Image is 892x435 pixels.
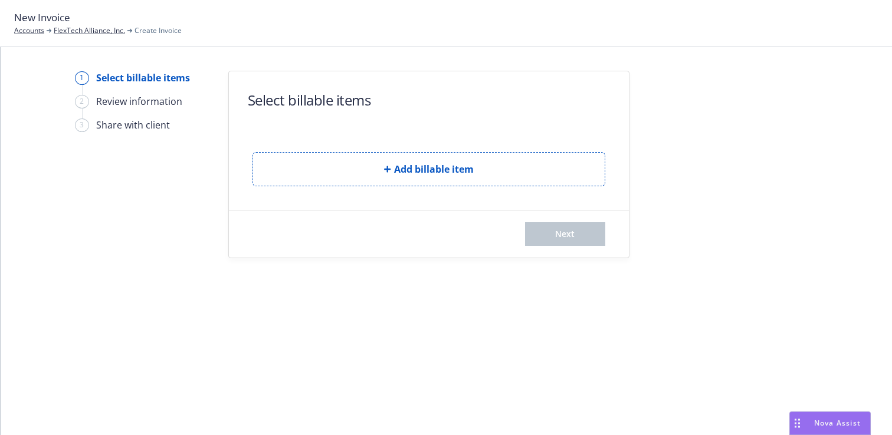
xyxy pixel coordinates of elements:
a: Accounts [14,25,44,36]
button: Next [525,222,605,246]
div: 2 [75,95,89,108]
div: Review information [96,94,182,108]
span: Create Invoice [135,25,182,36]
div: 3 [75,118,89,132]
div: Select billable items [96,71,190,85]
div: 1 [75,71,89,85]
span: New Invoice [14,10,70,25]
div: Drag to move [790,412,805,434]
span: Nova Assist [814,418,861,428]
button: Add billable item [252,152,605,186]
div: Share with client [96,118,170,132]
button: Nova Assist [789,411,871,435]
span: Next [555,228,575,239]
a: FlexTech Alliance, Inc. [54,25,125,36]
span: Add billable item [394,162,474,176]
h1: Select billable items [248,90,371,110]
